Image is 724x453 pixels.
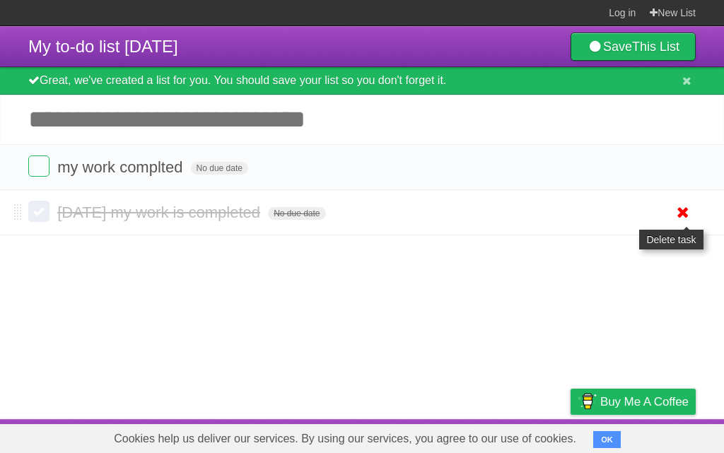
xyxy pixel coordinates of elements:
span: Buy me a coffee [600,389,689,414]
a: Suggest a feature [607,423,696,449]
span: My to-do list [DATE] [28,37,178,56]
label: Done [28,201,49,222]
span: [DATE] my work is completed [57,204,264,221]
a: SaveThis List [571,33,696,61]
span: No due date [268,207,325,220]
a: Privacy [552,423,589,449]
a: Terms [504,423,535,449]
span: Cookies help us deliver our services. By using our services, you agree to our use of cookies. [100,425,590,453]
a: Buy me a coffee [571,389,696,415]
span: my work complted [57,158,186,176]
a: About [383,423,412,449]
button: OK [593,431,621,448]
img: Buy me a coffee [578,389,597,413]
label: Done [28,155,49,177]
a: Developers [429,423,486,449]
b: This List [632,40,679,54]
span: No due date [191,162,248,175]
